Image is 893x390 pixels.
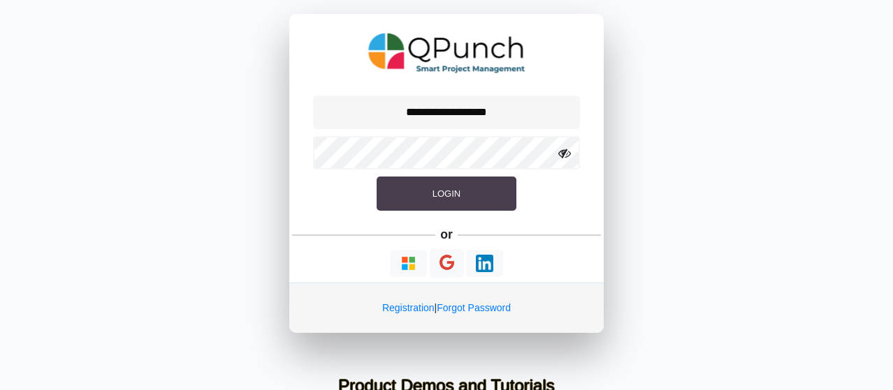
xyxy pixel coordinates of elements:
[430,249,464,278] button: Continue With Google
[400,255,417,272] img: Loading...
[382,302,435,313] a: Registration
[433,188,460,199] span: Login
[437,302,511,313] a: Forgot Password
[377,177,516,211] button: Login
[438,225,456,244] h5: or
[390,250,427,277] button: Continue With Microsoft Azure
[466,250,503,277] button: Continue With LinkedIn
[476,255,493,272] img: Loading...
[368,28,525,78] img: QPunch
[289,283,604,333] div: |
